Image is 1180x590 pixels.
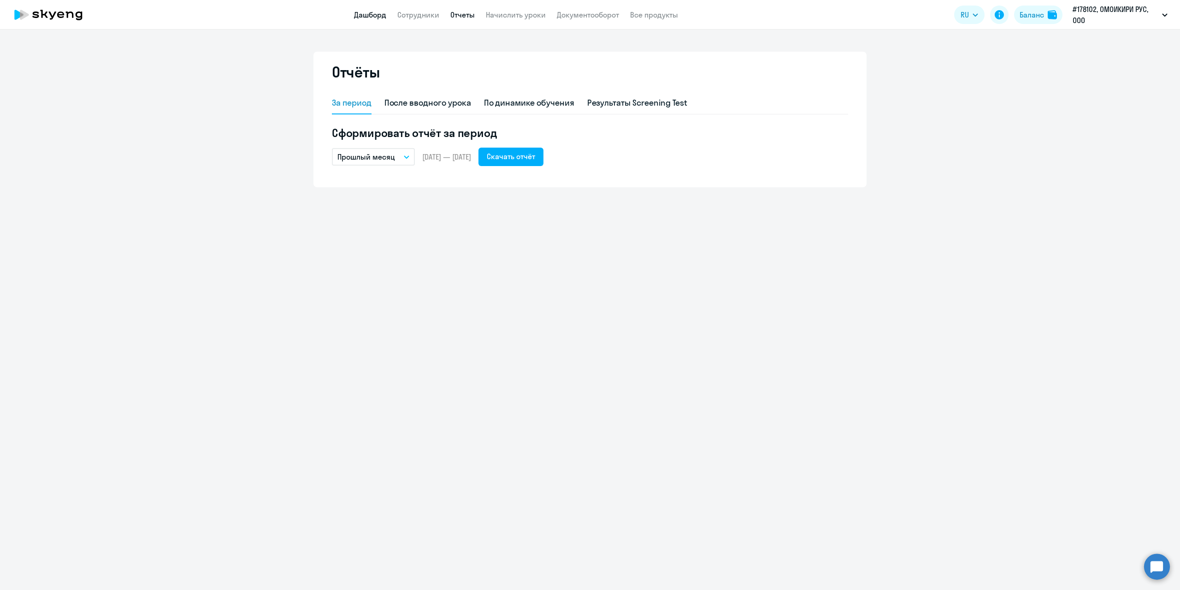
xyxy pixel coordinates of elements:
[354,10,386,19] a: Дашборд
[450,10,475,19] a: Отчеты
[337,151,395,162] p: Прошлый месяц
[1048,10,1057,19] img: balance
[397,10,439,19] a: Сотрудники
[1014,6,1062,24] button: Балансbalance
[486,10,546,19] a: Начислить уроки
[954,6,985,24] button: RU
[332,125,848,140] h5: Сформировать отчёт за период
[1073,4,1158,26] p: #178102, ОМОИКИРИ РУС, ООО
[557,10,619,19] a: Документооборот
[422,152,471,162] span: [DATE] — [DATE]
[587,97,688,109] div: Результаты Screening Test
[478,148,543,166] button: Скачать отчёт
[332,97,372,109] div: За период
[332,63,380,81] h2: Отчёты
[332,148,415,166] button: Прошлый месяц
[1068,4,1172,26] button: #178102, ОМОИКИРИ РУС, ООО
[630,10,678,19] a: Все продукты
[384,97,471,109] div: После вводного урока
[1020,9,1044,20] div: Баланс
[484,97,574,109] div: По динамике обучения
[487,151,535,162] div: Скачать отчёт
[961,9,969,20] span: RU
